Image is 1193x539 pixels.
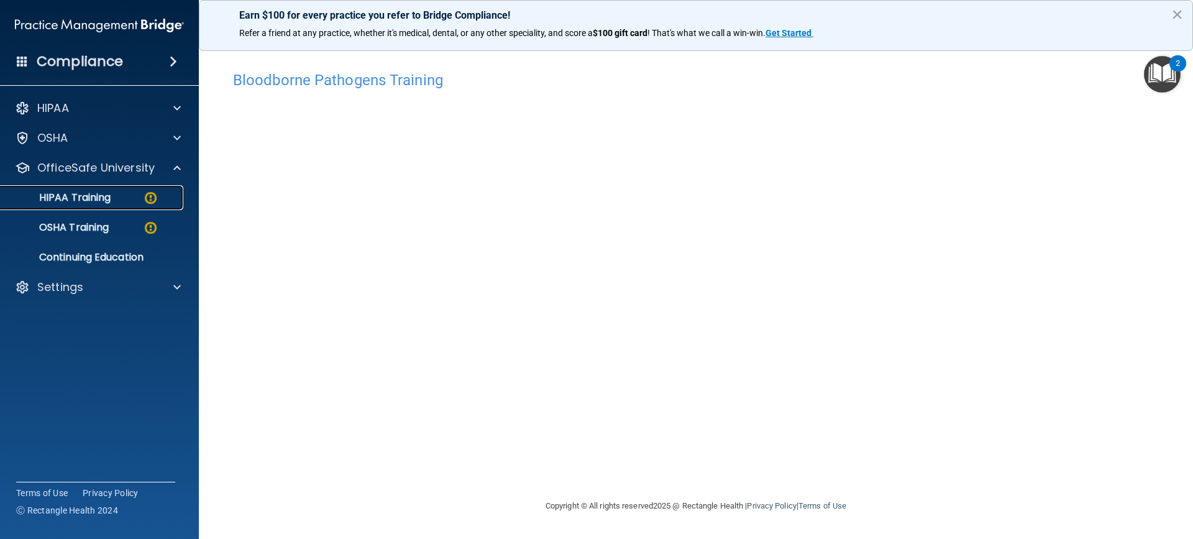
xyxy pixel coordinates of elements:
[15,160,181,175] a: OfficeSafe University
[37,131,68,145] p: OSHA
[233,72,1159,88] h4: Bloodborne Pathogens Training
[747,501,796,510] a: Privacy Policy
[798,501,846,510] a: Terms of Use
[8,221,109,234] p: OSHA Training
[233,95,1159,477] iframe: bbp
[16,504,118,517] span: Ⓒ Rectangle Health 2024
[1176,63,1180,80] div: 2
[647,28,766,38] span: ! That's what we call a win-win.
[16,487,68,499] a: Terms of Use
[1144,56,1181,93] button: Open Resource Center, 2 new notifications
[15,131,181,145] a: OSHA
[15,101,181,116] a: HIPAA
[37,280,83,295] p: Settings
[8,251,178,264] p: Continuing Education
[37,101,69,116] p: HIPAA
[143,190,158,206] img: warning-circle.0cc9ac19.png
[37,160,155,175] p: OfficeSafe University
[15,280,181,295] a: Settings
[239,28,593,38] span: Refer a friend at any practice, whether it's medical, dental, or any other speciality, and score a
[15,13,184,38] img: PMB logo
[37,53,123,70] h4: Compliance
[83,487,139,499] a: Privacy Policy
[766,28,811,38] strong: Get Started
[143,220,158,236] img: warning-circle.0cc9ac19.png
[593,28,647,38] strong: $100 gift card
[239,9,1153,21] p: Earn $100 for every practice you refer to Bridge Compliance!
[766,28,813,38] a: Get Started
[469,486,923,526] div: Copyright © All rights reserved 2025 @ Rectangle Health | |
[8,191,111,204] p: HIPAA Training
[1171,4,1183,24] button: Close
[978,451,1178,500] iframe: Drift Widget Chat Controller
